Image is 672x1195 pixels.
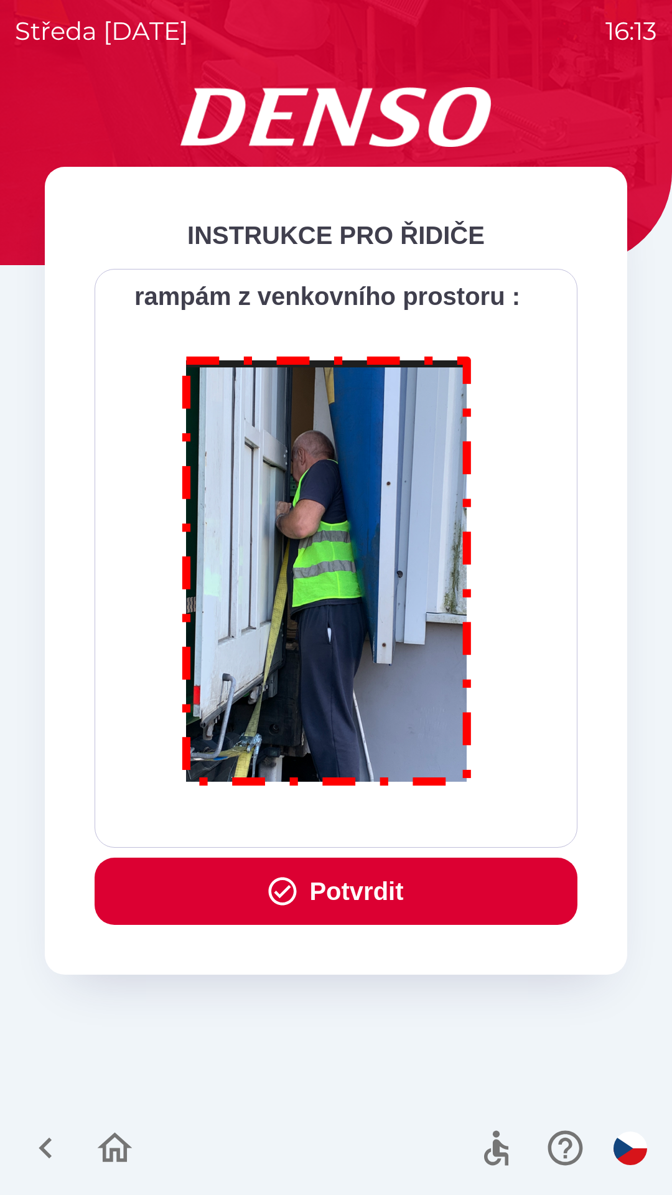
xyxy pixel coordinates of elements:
[168,340,487,797] img: M8MNayrTL6gAAAABJRU5ErkJggg==
[45,87,627,147] img: Logo
[605,12,657,50] p: 16:13
[95,217,577,254] div: INSTRUKCE PRO ŘIDIČE
[95,858,577,925] button: Potvrdit
[15,12,189,50] p: středa [DATE]
[614,1132,647,1165] img: cs flag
